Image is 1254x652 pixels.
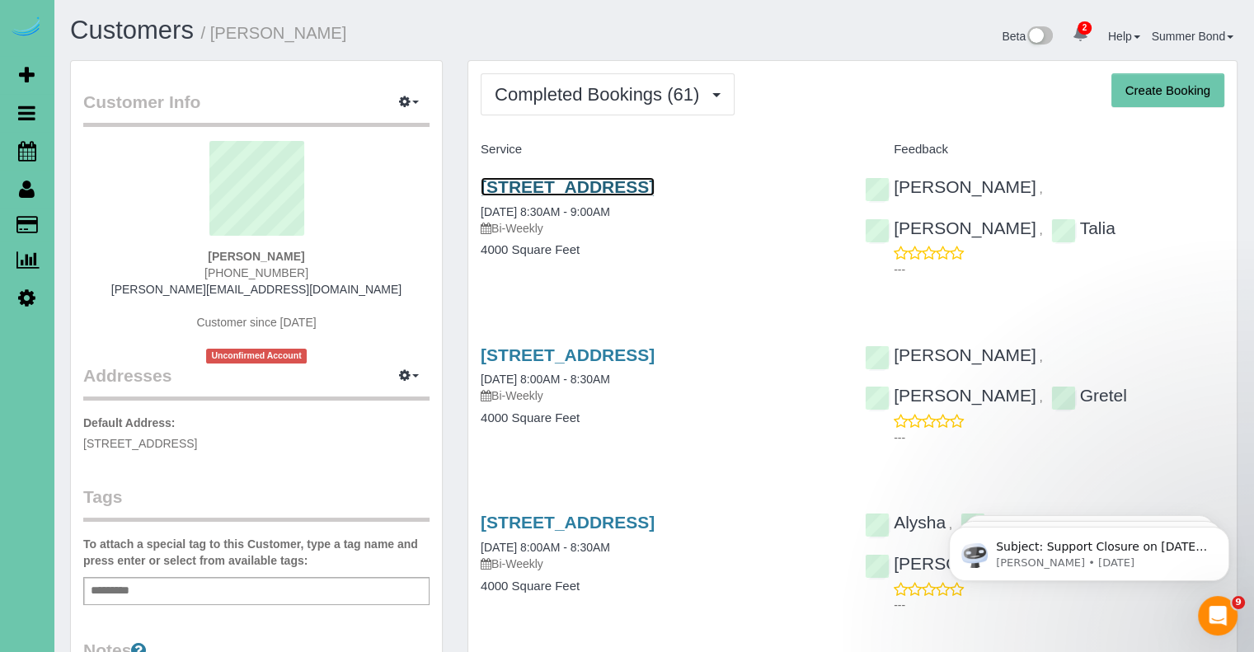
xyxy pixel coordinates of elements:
[83,415,176,431] label: Default Address:
[894,597,1224,613] p: ---
[206,349,307,363] span: Unconfirmed Account
[865,513,946,532] a: Alysha
[204,266,308,279] span: [PHONE_NUMBER]
[481,143,840,157] h4: Service
[1040,350,1043,364] span: ,
[865,218,1036,237] a: [PERSON_NAME]
[481,513,655,532] a: [STREET_ADDRESS]
[1152,30,1233,43] a: Summer Bond
[208,250,304,263] strong: [PERSON_NAME]
[481,345,655,364] a: [STREET_ADDRESS]
[481,541,610,554] a: [DATE] 8:00AM - 8:30AM
[1051,386,1127,405] a: Gretel
[70,16,194,45] a: Customers
[924,492,1254,607] iframe: Intercom notifications message
[1051,218,1115,237] a: Talia
[83,437,197,450] span: [STREET_ADDRESS]
[481,205,610,218] a: [DATE] 8:30AM - 9:00AM
[481,411,840,425] h4: 4000 Square Feet
[1198,596,1238,636] iframe: Intercom live chat
[865,177,1036,196] a: [PERSON_NAME]
[481,387,840,404] p: Bi-Weekly
[481,373,610,386] a: [DATE] 8:00AM - 8:30AM
[1078,21,1092,35] span: 2
[481,556,840,572] p: Bi-Weekly
[1111,73,1224,108] button: Create Booking
[83,90,430,127] legend: Customer Info
[1040,391,1043,404] span: ,
[865,143,1224,157] h4: Feedback
[481,220,840,237] p: Bi-Weekly
[894,429,1224,446] p: ---
[1002,30,1053,43] a: Beta
[481,579,840,593] h4: 4000 Square Feet
[1026,26,1053,48] img: New interface
[83,536,430,569] label: To attach a special tag to this Customer, type a tag name and press enter or select from availabl...
[10,16,43,40] img: Automaid Logo
[111,283,402,296] a: [PERSON_NAME][EMAIL_ADDRESS][DOMAIN_NAME]
[481,73,735,115] button: Completed Bookings (61)
[201,24,347,42] small: / [PERSON_NAME]
[1232,596,1245,609] span: 9
[196,316,316,329] span: Customer since [DATE]
[865,345,1036,364] a: [PERSON_NAME]
[495,84,707,105] span: Completed Bookings (61)
[481,243,840,257] h4: 4000 Square Feet
[1040,223,1043,237] span: ,
[1064,16,1097,53] a: 2
[894,261,1224,278] p: ---
[83,485,430,522] legend: Tags
[1108,30,1140,43] a: Help
[1040,182,1043,195] span: ,
[481,177,655,196] a: [STREET_ADDRESS]
[865,386,1036,405] a: [PERSON_NAME]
